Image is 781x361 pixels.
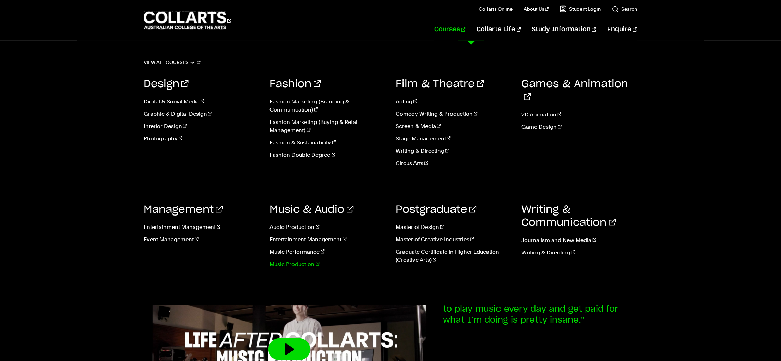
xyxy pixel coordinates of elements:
a: Collarts Online [479,5,513,12]
div: Go to homepage [144,11,231,30]
a: Collarts Life [477,18,521,41]
a: Search [612,5,637,12]
a: Audio Production [270,223,386,231]
a: Master of Creative Industries [396,235,512,244]
p: "I’m pretty much my own band. To be able to play music every day and get paid for what I’m doing ... [443,293,637,326]
a: Graduate Certificate in Higher Education (Creative Arts) [396,248,512,264]
a: Interior Design [144,122,260,130]
a: Graphic & Digital Design [144,110,260,118]
a: Fashion [270,79,321,89]
a: Design [144,79,189,89]
a: About Us [524,5,549,12]
a: Writing & Directing [396,147,512,155]
a: Fashion & Sustainability [270,139,386,147]
a: Writing & Communication [522,205,616,228]
a: Study Information [532,18,597,41]
a: Courses [434,18,466,41]
a: Music Production [270,260,386,268]
a: Postgraduate [396,205,477,215]
a: Entertainment Management [270,235,386,244]
a: Screen & Media [396,122,512,130]
a: Photography [144,135,260,143]
a: Games & Animation [522,79,628,102]
a: Fashion Marketing (Buying & Retail Management) [270,118,386,135]
a: Entertainment Management [144,223,260,231]
a: Enquire [608,18,637,41]
a: Master of Design [396,223,512,231]
a: Fashion Double Degree [270,151,386,159]
a: Student Login [560,5,601,12]
a: Circus Arts [396,159,512,167]
a: Game Design [522,123,638,131]
a: Film & Theatre [396,79,484,89]
a: Acting [396,97,512,106]
a: Music Performance [270,248,386,256]
a: Fashion Marketing (Branding & Communication) [270,97,386,114]
a: Music & Audio [270,205,354,215]
a: View all courses [144,58,201,67]
a: Event Management [144,235,260,244]
a: Writing & Directing [522,248,638,257]
a: 2D Animation [522,110,638,119]
a: Digital & Social Media [144,97,260,106]
a: Management [144,205,223,215]
a: Journalism and New Media [522,236,638,244]
a: Stage Management [396,135,512,143]
a: Comedy Writing & Production [396,110,512,118]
